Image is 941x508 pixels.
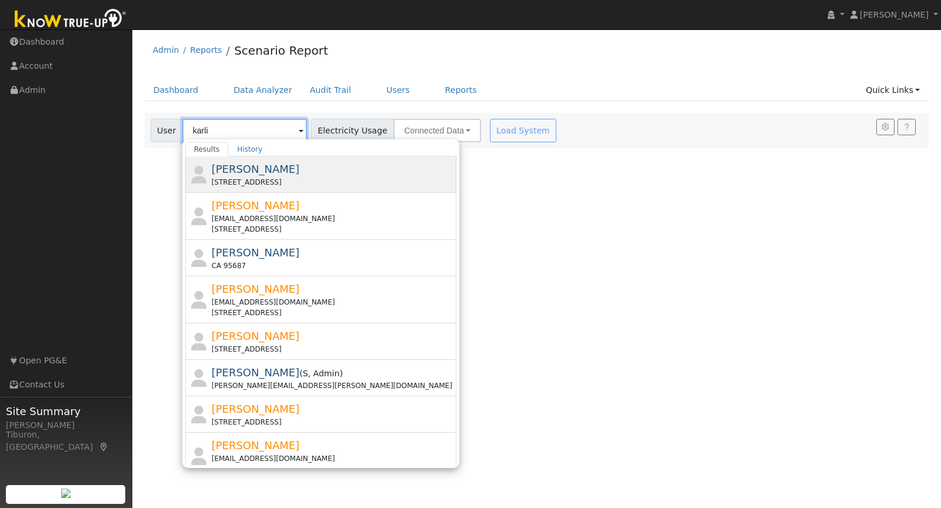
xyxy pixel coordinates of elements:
[393,119,481,142] button: Connected Data
[857,79,929,101] a: Quick Links
[212,163,300,175] span: [PERSON_NAME]
[9,6,132,33] img: Know True-Up
[212,246,300,259] span: [PERSON_NAME]
[61,489,71,498] img: retrieve
[6,419,126,432] div: [PERSON_NAME]
[212,366,300,379] span: [PERSON_NAME]
[212,260,455,271] div: CA 95687
[190,45,222,55] a: Reports
[228,142,271,156] a: History
[378,79,419,101] a: Users
[860,10,929,19] span: [PERSON_NAME]
[151,119,183,142] span: User
[212,380,455,391] div: [PERSON_NAME][EMAIL_ADDRESS][PERSON_NAME][DOMAIN_NAME]
[212,344,455,355] div: [STREET_ADDRESS]
[212,213,455,224] div: [EMAIL_ADDRESS][DOMAIN_NAME]
[225,79,301,101] a: Data Analyzer
[185,142,229,156] a: Results
[897,119,916,135] a: Help Link
[6,403,126,419] span: Site Summary
[311,119,394,142] span: Electricity Usage
[436,79,486,101] a: Reports
[301,79,360,101] a: Audit Trail
[234,44,328,58] a: Scenario Report
[99,442,109,452] a: Map
[145,79,208,101] a: Dashboard
[212,403,300,415] span: [PERSON_NAME]
[212,297,455,308] div: [EMAIL_ADDRESS][DOMAIN_NAME]
[299,369,343,378] span: ( )
[212,464,455,474] div: [STREET_ADDRESS][PERSON_NAME]
[876,119,895,135] button: Settings
[212,199,300,212] span: [PERSON_NAME]
[182,119,307,142] input: Select a User
[308,369,340,378] span: Admin
[212,283,300,295] span: [PERSON_NAME]
[153,45,179,55] a: Admin
[212,453,455,464] div: [EMAIL_ADDRESS][DOMAIN_NAME]
[6,429,126,453] div: Tiburon, [GEOGRAPHIC_DATA]
[212,417,455,427] div: [STREET_ADDRESS]
[212,224,455,235] div: [STREET_ADDRESS]
[212,439,300,452] span: [PERSON_NAME]
[212,308,455,318] div: [STREET_ADDRESS]
[303,369,308,378] span: Salesperson
[212,330,300,342] span: [PERSON_NAME]
[212,177,455,188] div: [STREET_ADDRESS]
